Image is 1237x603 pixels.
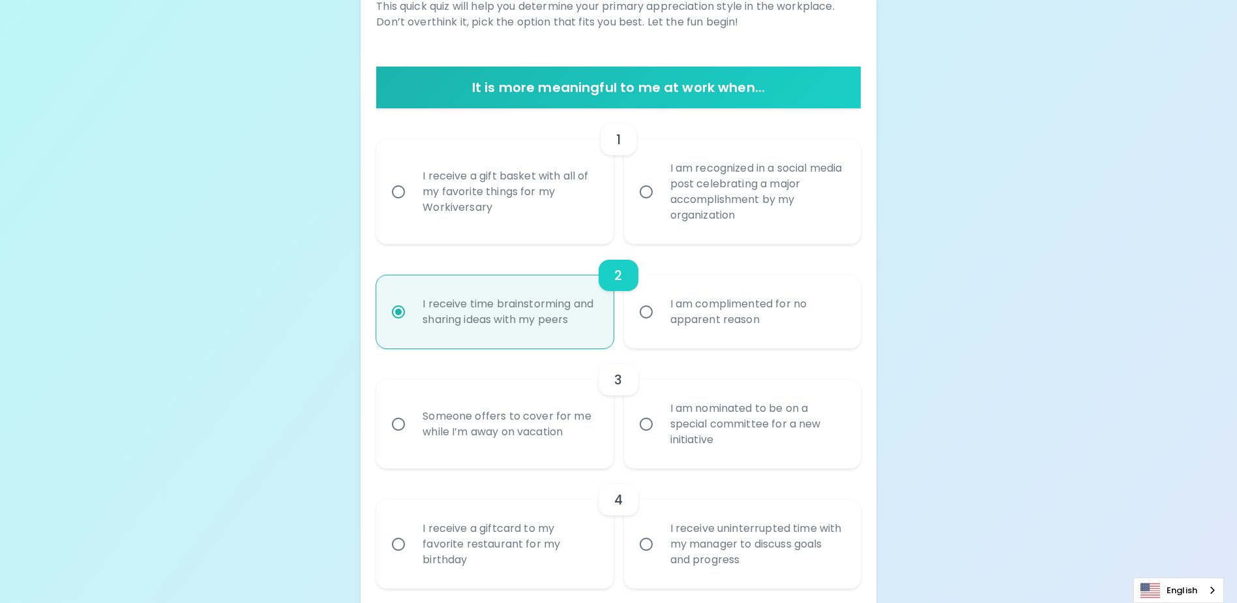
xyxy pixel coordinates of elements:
h6: 2 [614,265,622,286]
div: I am nominated to be on a special committee for a new initiative [660,385,854,463]
div: I receive uninterrupted time with my manager to discuss goals and progress [660,505,854,583]
div: choice-group-check [376,348,860,469]
div: choice-group-check [376,469,860,589]
div: I receive a gift basket with all of my favorite things for my Workiversary [412,153,606,231]
aside: Language selected: English [1133,578,1224,603]
div: I receive a giftcard to my favorite restaurant for my birthday [412,505,606,583]
h6: 3 [614,369,622,390]
h6: 4 [614,489,623,510]
div: Language [1133,578,1224,603]
div: I receive time brainstorming and sharing ideas with my peers [412,281,606,343]
a: English [1134,578,1223,602]
div: choice-group-check [376,108,860,244]
h6: It is more meaningful to me at work when... [381,77,855,98]
div: I am recognized in a social media post celebrating a major accomplishment by my organization [660,145,854,239]
h6: 1 [616,129,621,150]
div: Someone offers to cover for me while I’m away on vacation [412,393,606,456]
div: I am complimented for no apparent reason [660,281,854,343]
div: choice-group-check [376,244,860,348]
